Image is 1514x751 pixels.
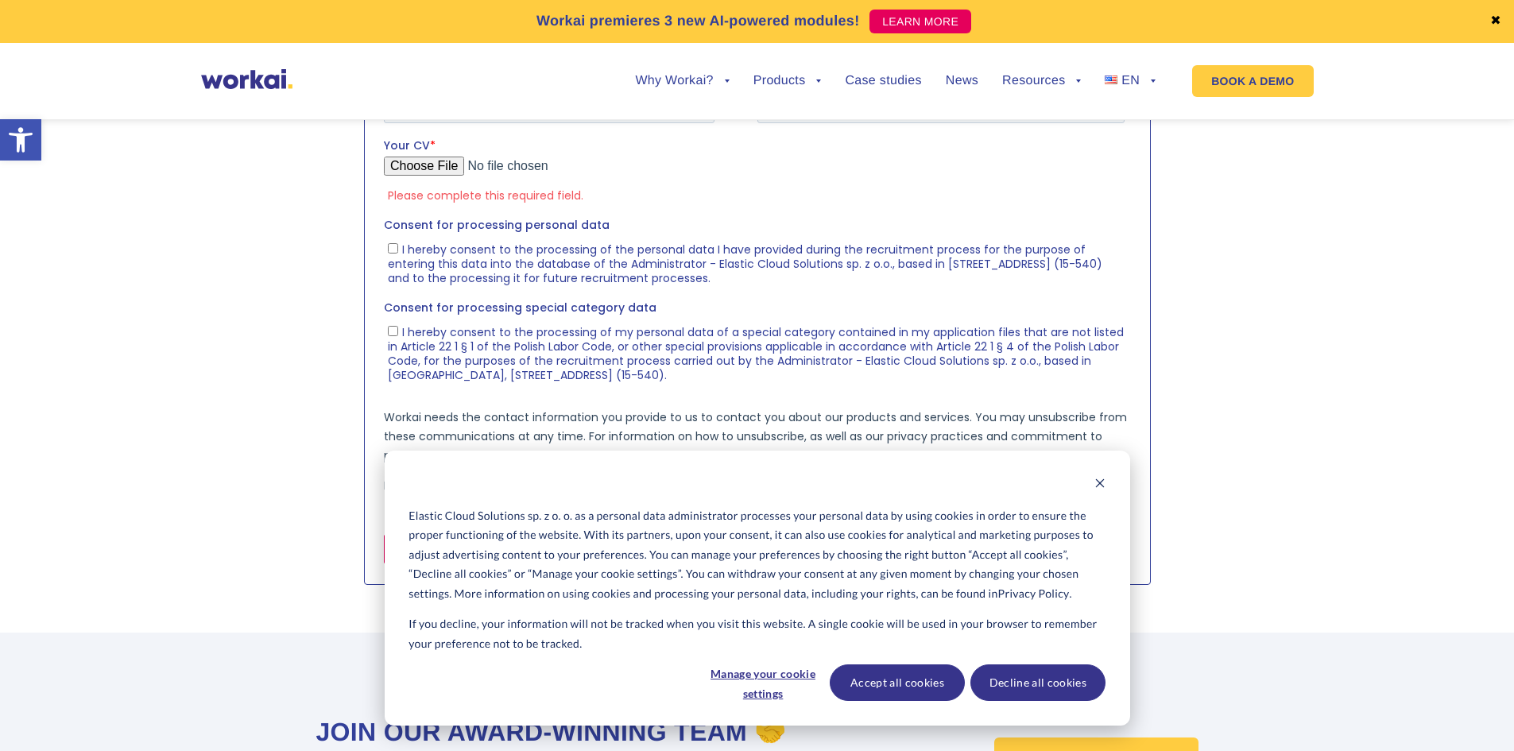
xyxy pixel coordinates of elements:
button: Decline all cookies [970,664,1105,701]
p: Elastic Cloud Solutions sp. z o. o. as a personal data administrator processes your personal data... [409,506,1105,604]
a: Products [753,75,822,87]
a: ✖ [1490,15,1501,28]
span: EN [1121,74,1140,87]
h2: Join our award-winning team 🤝 [316,715,822,749]
a: LEARN MORE [869,10,971,33]
a: News [946,75,978,87]
p: If you decline, your information will not be tracked when you visit this website. A single cookie... [409,614,1105,653]
iframe: Form 0 [384,7,1131,578]
button: Manage your cookie settings [702,664,824,701]
p: Workai premieres 3 new AI-powered modules! [536,10,860,32]
a: BOOK A DEMO [1192,65,1313,97]
div: Cookie banner [385,451,1130,726]
a: Privacy Policy [998,584,1070,604]
button: Dismiss cookie banner [1094,475,1105,495]
a: Why Workai? [635,75,729,87]
a: Resources [1002,75,1081,87]
a: Case studies [845,75,921,87]
button: Accept all cookies [830,664,965,701]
